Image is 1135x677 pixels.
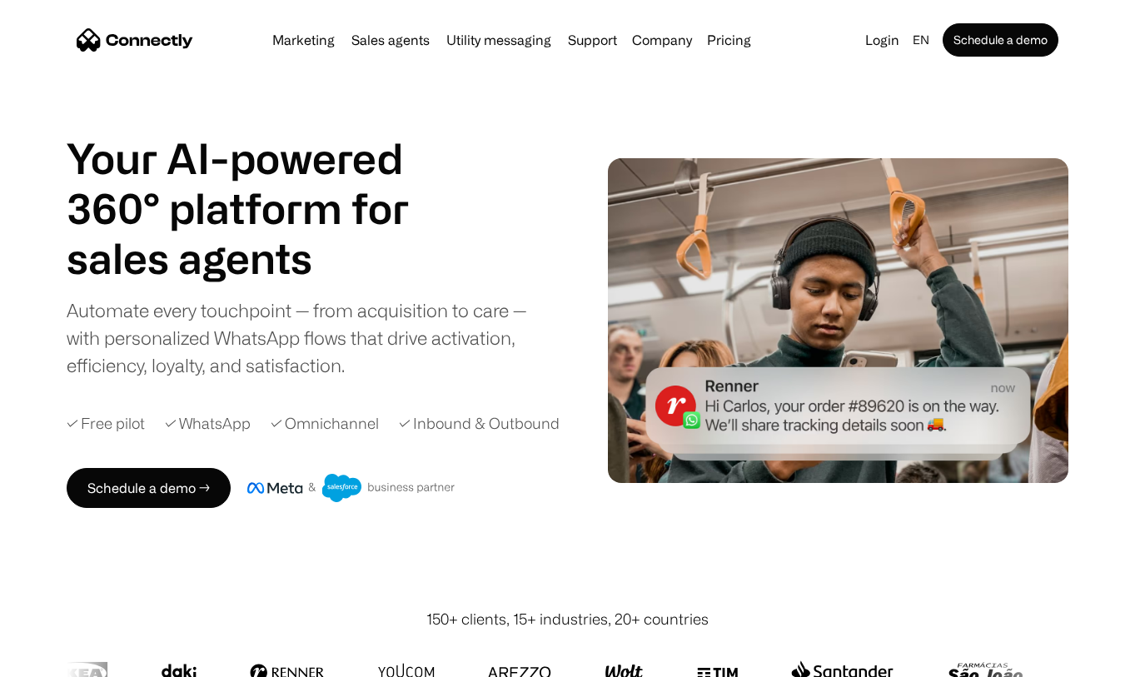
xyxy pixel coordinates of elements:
[700,33,758,47] a: Pricing
[440,33,558,47] a: Utility messaging
[913,28,929,52] div: en
[399,412,560,435] div: ✓ Inbound & Outbound
[247,474,455,502] img: Meta and Salesforce business partner badge.
[271,412,379,435] div: ✓ Omnichannel
[859,28,906,52] a: Login
[67,296,561,379] div: Automate every touchpoint — from acquisition to care — with personalized WhatsApp flows that driv...
[67,468,231,508] a: Schedule a demo →
[33,648,100,671] ul: Language list
[67,133,450,233] h1: Your AI-powered 360° platform for
[561,33,624,47] a: Support
[345,33,436,47] a: Sales agents
[627,28,697,52] div: Company
[77,27,193,52] a: home
[632,28,692,52] div: Company
[943,23,1058,57] a: Schedule a demo
[17,646,100,671] aside: Language selected: English
[67,233,450,283] h1: sales agents
[266,33,341,47] a: Marketing
[67,233,450,283] div: 1 of 4
[906,28,939,52] div: en
[165,412,251,435] div: ✓ WhatsApp
[67,233,450,283] div: carousel
[67,412,145,435] div: ✓ Free pilot
[426,608,709,630] div: 150+ clients, 15+ industries, 20+ countries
